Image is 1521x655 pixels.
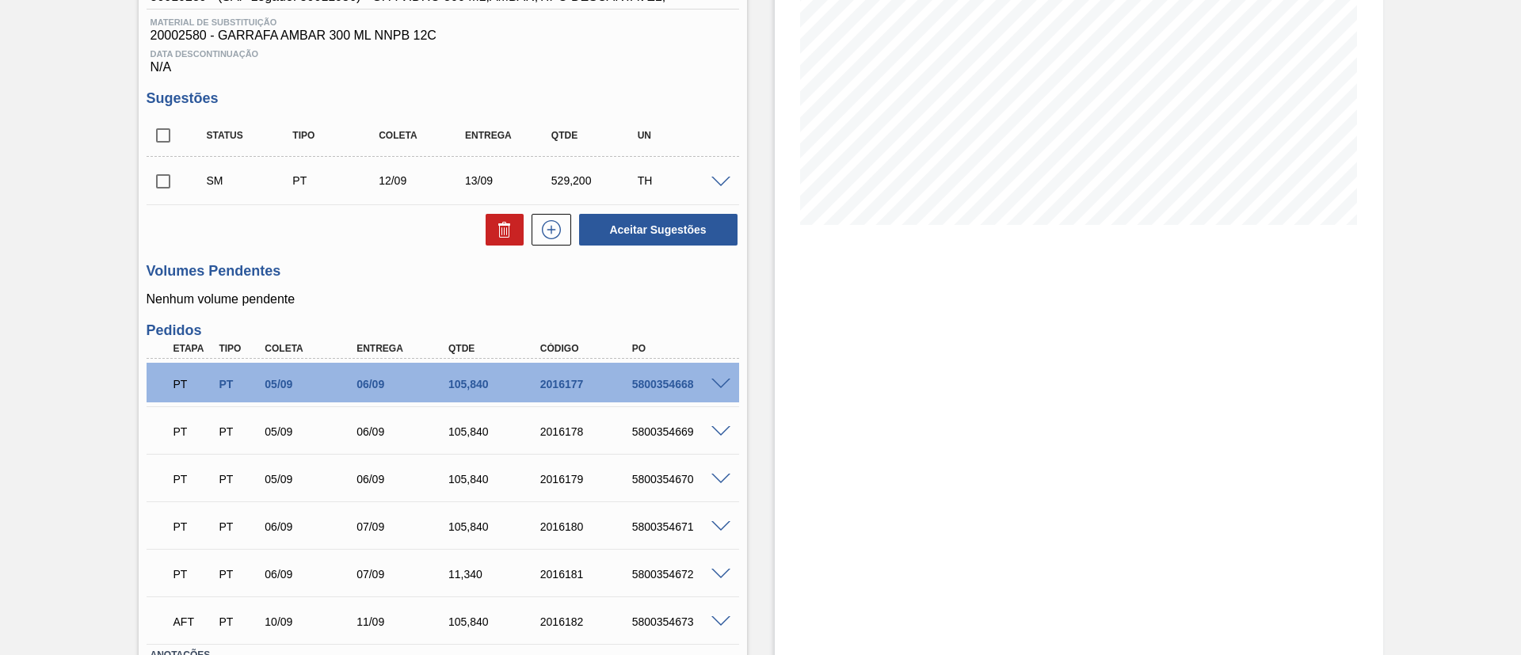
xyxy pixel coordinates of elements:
div: Pedido em Trânsito [170,414,217,449]
div: 05/09/2025 [261,425,364,438]
h3: Volumes Pendentes [147,263,739,280]
div: Pedido de Transferência [215,568,262,581]
div: 2016182 [536,615,639,628]
div: Código [536,343,639,354]
div: Qtde [547,130,643,141]
div: UN [634,130,730,141]
h3: Sugestões [147,90,739,107]
div: Sugestão Manual [203,174,299,187]
div: 06/09/2025 [353,425,456,438]
p: PT [173,378,213,390]
div: 2016179 [536,473,639,486]
div: Status [203,130,299,141]
p: PT [173,425,213,438]
div: Etapa [170,343,217,354]
p: PT [173,520,213,533]
div: 529,200 [547,174,643,187]
div: 5800354669 [628,425,731,438]
div: Pedido de Transferência [288,174,384,187]
span: 20002580 - GARRAFA AMBAR 300 ML NNPB 12C [151,29,735,43]
p: PT [173,473,213,486]
div: 5800354671 [628,520,731,533]
div: Pedido em Trânsito [170,462,217,497]
div: Aceitar Sugestões [571,212,739,247]
p: PT [173,568,213,581]
div: Excluir Sugestões [478,214,524,246]
div: 12/09/2025 [375,174,471,187]
div: Pedido de Transferência [215,615,262,628]
div: 11/09/2025 [353,615,456,628]
div: N/A [147,43,739,74]
div: Tipo [288,130,384,141]
h3: Pedidos [147,322,739,339]
div: 105,840 [444,615,547,628]
div: 07/09/2025 [353,520,456,533]
div: Pedido de Transferência [215,378,262,390]
div: Pedido em Trânsito [170,557,217,592]
p: AFT [173,615,213,628]
div: 13/09/2025 [461,174,557,187]
div: 2016180 [536,520,639,533]
div: 05/09/2025 [261,473,364,486]
div: 06/09/2025 [353,473,456,486]
div: Qtde [444,343,547,354]
div: TH [634,174,730,187]
div: 2016177 [536,378,639,390]
p: Nenhum volume pendente [147,292,739,307]
div: 105,840 [444,520,547,533]
div: Pedido de Transferência [215,425,262,438]
div: 06/09/2025 [261,568,364,581]
div: 10/09/2025 [261,615,364,628]
div: 5800354673 [628,615,731,628]
div: Tipo [215,343,262,354]
div: Coleta [375,130,471,141]
div: Pedido em Trânsito [170,367,217,402]
div: Pedido em Trânsito [170,509,217,544]
div: 5800354668 [628,378,731,390]
div: 5800354670 [628,473,731,486]
div: Pedido de Transferência [215,520,262,533]
button: Aceitar Sugestões [579,214,738,246]
div: Entrega [461,130,557,141]
div: PO [628,343,731,354]
span: Material de Substituição [151,17,735,27]
div: 105,840 [444,473,547,486]
div: Entrega [353,343,456,354]
div: 06/09/2025 [353,378,456,390]
div: Coleta [261,343,364,354]
div: 2016178 [536,425,639,438]
div: Pedido de Transferência [215,473,262,486]
div: 05/09/2025 [261,378,364,390]
div: 105,840 [444,425,547,438]
div: 105,840 [444,378,547,390]
div: 5800354672 [628,568,731,581]
div: 06/09/2025 [261,520,364,533]
div: Nova sugestão [524,214,571,246]
div: 11,340 [444,568,547,581]
span: Data Descontinuação [151,49,735,59]
div: 07/09/2025 [353,568,456,581]
div: 2016181 [536,568,639,581]
div: Aguardando Fornecimento [170,604,217,639]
